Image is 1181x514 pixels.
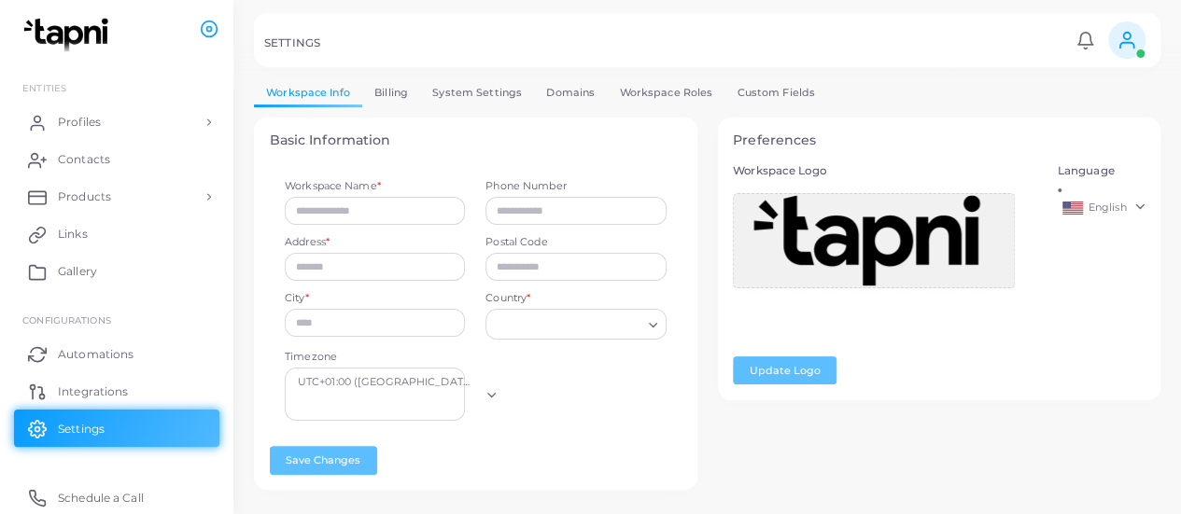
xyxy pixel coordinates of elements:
[1058,164,1146,177] h5: Language
[285,368,465,421] div: Search for option
[285,179,381,194] label: Workspace Name
[58,490,144,507] span: Schedule a Call
[58,263,97,280] span: Gallery
[58,383,128,400] span: Integrations
[270,446,377,474] button: Save Changes
[22,314,111,326] span: Configurations
[264,36,320,49] h5: SETTINGS
[14,141,219,178] a: Contacts
[494,314,640,335] input: Search for option
[724,79,827,106] a: Custom Fields
[14,178,219,215] a: Products
[14,253,219,290] a: Gallery
[485,235,666,250] label: Postal Code
[14,215,219,253] a: Links
[485,291,530,306] label: Country
[58,188,111,205] span: Products
[293,396,480,416] input: Search for option
[17,18,120,52] img: logo
[420,79,534,106] a: System Settings
[1062,201,1083,215] img: en
[1058,197,1146,219] a: English
[58,151,110,168] span: Contacts
[58,226,88,243] span: Links
[14,335,219,372] a: Automations
[22,82,66,93] span: ENTITIES
[14,410,219,447] a: Settings
[733,132,1146,148] h4: Preferences
[14,372,219,410] a: Integrations
[254,79,362,106] a: Workspace Info
[285,235,330,250] label: Address
[1089,201,1127,214] span: English
[534,79,607,106] a: Domains
[485,309,666,339] div: Search for option
[58,114,101,131] span: Profiles
[285,291,309,306] label: City
[58,421,105,438] span: Settings
[58,346,134,363] span: Automations
[607,79,724,106] a: Workspace Roles
[362,79,420,106] a: Billing
[285,350,337,365] label: Timezone
[733,356,837,384] button: Update Logo
[298,373,475,392] span: UTC+01:00 ([GEOGRAPHIC_DATA], [GEOGRAPHIC_DATA], [GEOGRAPHIC_DATA], [GEOGRAPHIC_DATA], War...
[733,164,1037,177] h5: Workspace Logo
[14,104,219,141] a: Profiles
[270,132,682,148] h4: Basic Information
[485,179,666,194] label: Phone Number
